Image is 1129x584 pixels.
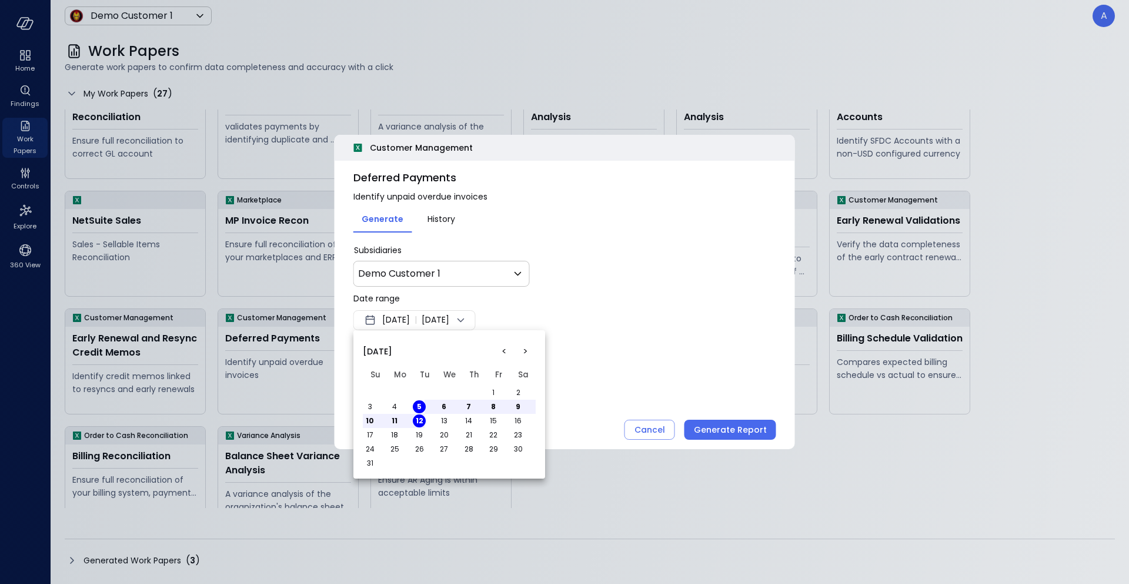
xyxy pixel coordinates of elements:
button: Monday, August 18th, 2025 [388,429,401,442]
button: Go to the Next Month [515,341,536,362]
button: Saturday, August 30th, 2025 [512,443,525,456]
button: Saturday, August 23rd, 2025 [512,429,525,442]
button: Saturday, August 2nd, 2025 [512,386,525,399]
th: Tuesday [412,364,437,386]
button: Friday, August 15th, 2025 [487,414,500,427]
button: Tuesday, August 26th, 2025 [413,443,426,456]
button: Friday, August 8th, 2025, selected [487,400,500,413]
button: Tuesday, August 5th, 2025, selected [413,400,426,413]
th: Friday [486,364,511,386]
button: Friday, August 29th, 2025 [487,443,500,456]
th: Sunday [363,364,388,386]
button: Sunday, August 10th, 2025, selected [363,414,376,427]
button: Wednesday, August 27th, 2025 [437,443,450,456]
button: Thursday, August 14th, 2025 [462,414,475,427]
button: Sunday, August 31st, 2025 [363,457,376,470]
button: Thursday, August 21st, 2025 [462,429,475,442]
button: Wednesday, August 20th, 2025 [437,429,450,442]
th: Saturday [511,364,536,386]
th: Wednesday [437,364,462,386]
button: Monday, August 11th, 2025, selected [388,414,401,427]
button: Go to the Previous Month [493,341,515,362]
button: Friday, August 1st, 2025 [487,386,500,399]
table: August 2025 [363,364,536,470]
button: Sunday, August 24th, 2025 [363,443,376,456]
button: Thursday, August 28th, 2025 [462,443,475,456]
button: Friday, August 22nd, 2025 [487,429,500,442]
button: Sunday, August 3rd, 2025 [363,400,376,413]
button: Wednesday, August 13th, 2025 [437,414,450,427]
button: Monday, August 4th, 2025 [388,400,401,413]
button: Today, Tuesday, August 12th, 2025, selected [413,414,426,427]
th: Thursday [462,364,486,386]
span: [DATE] [363,345,392,358]
th: Monday [388,364,412,386]
button: Sunday, August 17th, 2025 [363,429,376,442]
button: Saturday, August 9th, 2025, selected [512,400,525,413]
button: Monday, August 25th, 2025 [388,443,401,456]
button: Tuesday, August 19th, 2025 [413,429,426,442]
button: Thursday, August 7th, 2025, selected [462,400,475,413]
button: Saturday, August 16th, 2025 [512,414,525,427]
button: Wednesday, August 6th, 2025, selected [437,400,450,413]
